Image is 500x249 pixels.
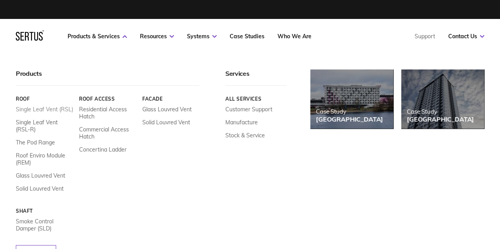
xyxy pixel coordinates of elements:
[140,33,174,40] a: Resources
[16,208,73,214] a: Shaft
[407,115,474,123] div: [GEOGRAPHIC_DATA]
[16,96,73,102] a: Roof
[142,96,200,102] a: Facade
[187,33,217,40] a: Systems
[448,33,484,40] a: Contact Us
[79,146,126,153] a: Concertina Ladder
[401,69,484,129] a: Case Study[GEOGRAPHIC_DATA]
[225,119,258,126] a: Manufacture
[316,115,383,123] div: [GEOGRAPHIC_DATA]
[79,96,136,102] a: Roof Access
[16,69,200,86] div: Products
[407,108,474,115] div: Case Study
[16,119,73,133] a: Single Leaf Vent (RSL-R)
[16,218,73,232] a: Smoke Control Damper (SLD)
[277,33,311,40] a: Who We Are
[225,96,287,102] a: All services
[16,185,64,192] a: Solid Louvred Vent
[79,106,136,120] a: Residential Access Hatch
[358,157,500,249] iframe: Chat Widget
[142,119,190,126] a: Solid Louvred Vent
[79,126,136,140] a: Commercial Access Hatch
[225,132,265,139] a: Stock & Service
[16,139,55,146] a: The Pod Range
[316,108,383,115] div: Case Study
[230,33,264,40] a: Case Studies
[225,69,287,86] div: Services
[142,106,192,113] a: Glass Louvred Vent
[16,172,65,179] a: Glass Louvred Vent
[415,33,435,40] a: Support
[310,69,393,129] a: Case Study[GEOGRAPHIC_DATA]
[225,106,272,113] a: Customer Support
[16,106,73,113] a: Single Leaf Vent (RSL)
[68,33,127,40] a: Products & Services
[16,152,73,166] a: Roof Enviro Module (REM)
